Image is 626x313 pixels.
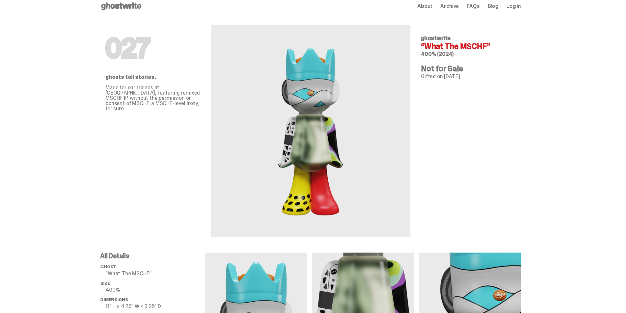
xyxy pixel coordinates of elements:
span: ghost [100,264,116,270]
a: FAQs [467,4,479,9]
a: About [417,4,432,9]
span: ghostwrite [421,34,451,42]
a: Blog [488,4,498,9]
p: 11" H x 4.25" W x 3.25" D [105,304,205,309]
span: Dimensions [100,297,128,302]
span: Size [100,280,110,286]
img: ghostwrite&ldquo;What The MSCHF&rdquo; [271,40,350,221]
span: 400% (2024) [421,51,454,57]
p: Made for our friends at [GEOGRAPHIC_DATA], featuring remixed MSCHF IP, without the permission or ... [105,85,200,111]
h1: 027 [105,35,200,61]
p: All Details [100,253,205,259]
a: Log in [506,4,521,9]
h4: “What The MSCHF” [421,42,516,50]
p: Gifted on [DATE] [421,74,516,79]
p: “What The MSCHF” [105,271,205,276]
a: Archive [440,4,459,9]
p: 400% [105,287,205,293]
p: ghosts tell stories. [105,75,200,80]
h4: Not for Sale [421,65,516,73]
